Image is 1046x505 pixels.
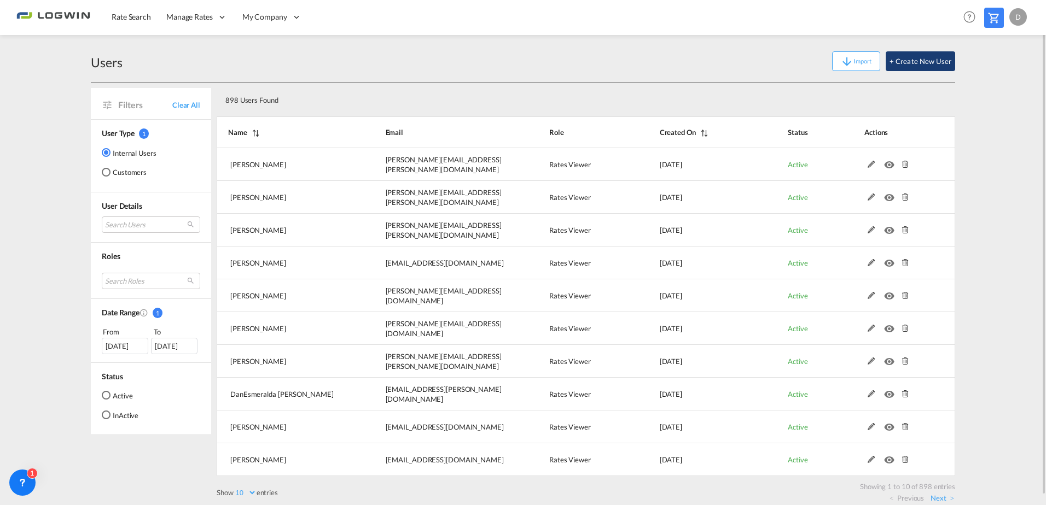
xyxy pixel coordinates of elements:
[840,55,853,68] md-icon: icon-arrow-down
[760,116,837,148] th: Status
[522,279,632,312] td: Rates Viewer
[660,259,682,267] span: [DATE]
[386,352,502,371] span: [PERSON_NAME][EMAIL_ADDRESS][PERSON_NAME][DOMAIN_NAME]
[884,224,898,231] md-icon: icon-eye
[788,160,807,169] span: Active
[1009,8,1027,26] div: D
[230,291,286,300] span: [PERSON_NAME]
[960,8,979,26] span: Help
[632,181,761,214] td: 2025-10-02
[884,453,898,461] md-icon: icon-eye
[884,158,898,166] md-icon: icon-eye
[632,410,761,443] td: 2025-09-24
[890,493,924,503] a: Previous
[832,51,880,71] button: icon-arrow-downImport
[102,308,140,317] span: Date Range
[522,246,632,279] td: Rates Viewer
[230,193,286,202] span: [PERSON_NAME]
[788,422,807,431] span: Active
[139,128,149,139] span: 1
[884,191,898,198] md-icon: icon-eye
[522,116,632,148] th: Role
[522,345,632,378] td: Rates Viewer
[102,326,200,354] span: From To [DATE][DATE]
[884,420,898,428] md-icon: icon-eye
[16,5,90,30] img: bc73a0e0d8c111efacd525e4c8ad7d32.png
[217,312,358,345] td: Julien Pelesic
[230,226,286,234] span: [PERSON_NAME]
[549,160,591,169] span: Rates Viewer
[230,324,286,333] span: [PERSON_NAME]
[931,493,954,503] a: Next
[788,357,807,366] span: Active
[358,214,522,246] td: patricia.marcos@logwin-logistics.com
[217,410,358,443] td: Winalyn Antonio
[358,148,522,181] td: nils.kuehn@logwin-logistics.com
[549,390,591,398] span: Rates Viewer
[102,326,150,337] div: From
[884,289,898,297] md-icon: icon-eye
[632,246,761,279] td: 2025-10-02
[102,338,148,354] div: [DATE]
[217,279,358,312] td: Natalia Bitrovic
[91,54,123,71] div: Users
[884,256,898,264] md-icon: icon-eye
[217,246,358,279] td: Larisa Crucica
[522,148,632,181] td: Rates Viewer
[549,357,591,366] span: Rates Viewer
[660,193,682,202] span: [DATE]
[884,355,898,362] md-icon: icon-eye
[788,324,807,333] span: Active
[230,357,286,366] span: [PERSON_NAME]
[217,488,278,497] label: Show entries
[660,357,682,366] span: [DATE]
[358,279,522,312] td: natalia.bitrovic@logwin-logistics.com
[358,116,522,148] th: Email
[632,214,761,246] td: 2025-10-02
[386,455,504,464] span: [EMAIL_ADDRESS][DOMAIN_NAME]
[788,259,807,267] span: Active
[386,286,502,305] span: [PERSON_NAME][EMAIL_ADDRESS][DOMAIN_NAME]
[217,214,358,246] td: Patricia Marcos
[102,251,120,261] span: Roles
[217,345,358,378] td: Elizabeth Zavala-cervantes
[102,167,156,178] md-radio-button: Customers
[242,11,287,22] span: My Company
[358,246,522,279] td: mirelalarisa.crucica@logwin-logistics.com
[358,443,522,476] td: dwi.syahrani@logwin-logistics.com
[386,319,502,338] span: [PERSON_NAME][EMAIL_ADDRESS][DOMAIN_NAME]
[172,100,200,110] span: Clear All
[386,385,502,403] span: [EMAIL_ADDRESS][PERSON_NAME][DOMAIN_NAME]
[217,116,358,148] th: Name
[788,455,807,464] span: Active
[230,455,286,464] span: [PERSON_NAME]
[386,155,502,174] span: [PERSON_NAME][EMAIL_ADDRESS][PERSON_NAME][DOMAIN_NAME]
[660,455,682,464] span: [DATE]
[522,443,632,476] td: Rates Viewer
[660,226,682,234] span: [DATE]
[166,11,213,22] span: Manage Rates
[522,312,632,345] td: Rates Viewer
[102,372,123,381] span: Status
[522,181,632,214] td: Rates Viewer
[386,422,504,431] span: [EMAIL_ADDRESS][DOMAIN_NAME]
[522,214,632,246] td: Rates Viewer
[217,148,358,181] td: Nils Kuehn
[153,308,162,318] span: 1
[522,410,632,443] td: Rates Viewer
[358,345,522,378] td: elizabeth.zavala-cervantes@logwin-logistics.com
[217,181,358,214] td: Juan Carlos Hernan
[788,291,807,300] span: Active
[788,226,807,234] span: Active
[788,193,807,202] span: Active
[358,410,522,443] td: winalyn.antonio@logwin-logistics.com
[153,326,201,337] div: To
[102,128,135,138] span: User Type
[386,259,504,267] span: [EMAIL_ADDRESS][DOMAIN_NAME]
[660,291,682,300] span: [DATE]
[549,193,591,202] span: Rates Viewer
[632,378,761,410] td: 2025-09-24
[960,8,984,27] div: Help
[632,116,761,148] th: Created On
